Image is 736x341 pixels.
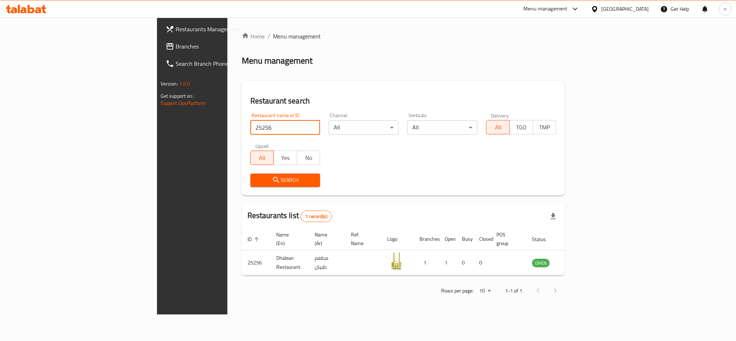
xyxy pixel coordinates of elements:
[242,55,313,66] h2: Menu management
[254,153,271,163] span: All
[387,252,405,270] img: Dhabian Restaurant
[523,5,568,13] div: Menu-management
[255,143,269,148] label: Upsell
[509,120,533,134] button: TGO
[160,55,280,72] a: Search Branch Phone
[242,32,565,41] nav: breadcrumb
[270,250,309,276] td: Dhabian Restaurant
[161,79,178,88] span: Version:
[329,120,399,135] div: All
[250,151,274,165] button: All
[439,250,456,276] td: 1
[315,230,337,248] span: Name (Ar)
[533,120,556,134] button: TMP
[491,113,509,118] label: Delivery
[545,208,562,225] div: Export file
[250,120,320,135] input: Search for restaurant name or ID..
[407,120,477,135] div: All
[273,151,297,165] button: Yes
[176,25,274,33] span: Restaurants Management
[277,153,294,163] span: Yes
[476,286,494,296] div: Rows per page:
[489,122,507,133] span: All
[297,151,320,165] button: No
[532,235,555,244] span: Status
[176,59,274,68] span: Search Branch Phone
[486,120,510,134] button: All
[351,230,373,248] span: Ref. Name
[513,122,530,133] span: TGO
[179,79,190,88] span: 1.0.0
[247,210,332,222] h2: Restaurants list
[250,96,556,106] h2: Restaurant search
[300,153,318,163] span: No
[381,228,414,250] th: Logo
[414,250,439,276] td: 1
[161,98,206,108] a: Support.OpsPlatform
[536,122,554,133] span: TMP
[160,38,280,55] a: Branches
[160,20,280,38] a: Restaurants Management
[242,228,589,276] table: enhanced table
[176,42,274,51] span: Branches
[564,228,589,250] th: Action
[441,286,473,295] p: Rows per page:
[473,228,491,250] th: Closed
[161,91,194,101] span: Get support on:
[309,250,345,276] td: مطعم ظبيان
[532,259,550,267] span: OPEN
[601,5,649,13] div: [GEOGRAPHIC_DATA]
[276,230,300,248] span: Name (En)
[456,250,473,276] td: 0
[256,176,315,185] span: Search
[247,235,261,244] span: ID
[724,5,727,13] span: n
[456,228,473,250] th: Busy
[439,228,456,250] th: Open
[273,32,321,41] span: Menu management
[301,213,332,220] span: 1 record(s)
[301,211,332,222] div: Total records count
[505,286,522,295] p: 1-1 of 1
[250,174,320,187] button: Search
[496,230,518,248] span: POS group
[473,250,491,276] td: 0
[414,228,439,250] th: Branches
